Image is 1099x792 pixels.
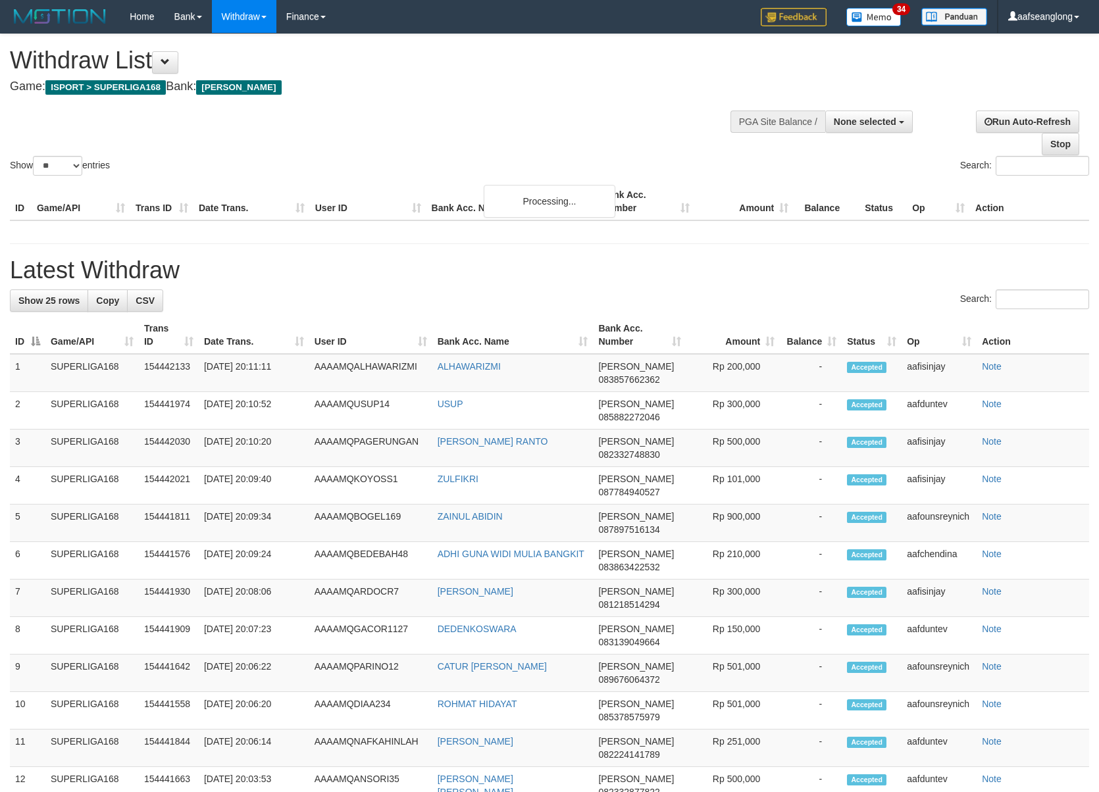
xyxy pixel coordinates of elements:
[598,661,674,672] span: [PERSON_NAME]
[432,316,594,354] th: Bank Acc. Name: activate to sort column ascending
[199,730,309,767] td: [DATE] 20:06:14
[598,699,674,709] span: [PERSON_NAME]
[976,111,1079,133] a: Run Auto-Refresh
[10,183,32,220] th: ID
[847,474,886,485] span: Accepted
[902,505,977,542] td: aafounsreynich
[847,587,886,598] span: Accepted
[834,116,896,127] span: None selected
[598,449,659,460] span: Copy 082332748830 to clipboard
[902,617,977,655] td: aafduntev
[847,774,886,785] span: Accepted
[598,736,674,747] span: [PERSON_NAME]
[127,289,163,312] a: CSV
[139,580,199,617] td: 154441930
[847,624,886,635] span: Accepted
[902,354,977,392] td: aafisinjay
[139,392,199,430] td: 154441974
[199,692,309,730] td: [DATE] 20:06:20
[10,316,45,354] th: ID: activate to sort column descending
[33,156,82,176] select: Showentries
[780,430,842,467] td: -
[780,617,842,655] td: -
[438,511,503,522] a: ZAINUL ABIDIN
[199,430,309,467] td: [DATE] 20:10:20
[982,736,1002,747] a: Note
[780,730,842,767] td: -
[982,511,1002,522] a: Note
[596,183,695,220] th: Bank Acc. Number
[199,542,309,580] td: [DATE] 20:09:24
[199,580,309,617] td: [DATE] 20:08:06
[139,505,199,542] td: 154441811
[982,474,1002,484] a: Note
[598,487,659,497] span: Copy 087784940527 to clipboard
[598,399,674,409] span: [PERSON_NAME]
[309,730,432,767] td: AAAAMQNAFKAHINLAH
[902,692,977,730] td: aafounsreynich
[199,354,309,392] td: [DATE] 20:11:11
[902,655,977,692] td: aafounsreynich
[960,156,1089,176] label: Search:
[309,467,432,505] td: AAAAMQKOYOSS1
[902,467,977,505] td: aafisinjay
[45,80,166,95] span: ISPORT > SUPERLIGA168
[438,436,548,447] a: [PERSON_NAME] RANTO
[780,542,842,580] td: -
[45,580,139,617] td: SUPERLIGA168
[907,183,970,220] th: Op
[794,183,859,220] th: Balance
[139,430,199,467] td: 154442030
[10,542,45,580] td: 6
[982,586,1002,597] a: Note
[686,542,780,580] td: Rp 210,000
[982,361,1002,372] a: Note
[309,542,432,580] td: AAAAMQBEDEBAH48
[977,316,1089,354] th: Action
[902,430,977,467] td: aafisinjay
[45,542,139,580] td: SUPERLIGA168
[309,505,432,542] td: AAAAMQBOGEL169
[309,580,432,617] td: AAAAMQARDOCR7
[847,362,886,373] span: Accepted
[970,183,1089,220] th: Action
[484,185,615,218] div: Processing...
[199,316,309,354] th: Date Trans.: activate to sort column ascending
[45,505,139,542] td: SUPERLIGA168
[310,183,426,220] th: User ID
[780,467,842,505] td: -
[686,430,780,467] td: Rp 500,000
[438,399,463,409] a: USUP
[982,624,1002,634] a: Note
[10,7,110,26] img: MOTION_logo.png
[598,511,674,522] span: [PERSON_NAME]
[780,316,842,354] th: Balance: activate to sort column ascending
[780,392,842,430] td: -
[598,524,659,535] span: Copy 087897516134 to clipboard
[598,474,674,484] span: [PERSON_NAME]
[598,674,659,685] span: Copy 089676064372 to clipboard
[598,361,674,372] span: [PERSON_NAME]
[902,392,977,430] td: aafduntev
[438,361,501,372] a: ALHAWARIZMI
[686,655,780,692] td: Rp 501,000
[982,399,1002,409] a: Note
[10,257,1089,284] h1: Latest Withdraw
[32,183,130,220] th: Game/API
[45,655,139,692] td: SUPERLIGA168
[199,617,309,655] td: [DATE] 20:07:23
[847,549,886,560] span: Accepted
[139,655,199,692] td: 154441642
[10,47,719,74] h1: Withdraw List
[10,730,45,767] td: 11
[996,156,1089,176] input: Search:
[139,467,199,505] td: 154442021
[10,354,45,392] td: 1
[438,474,478,484] a: ZULFIKRI
[45,617,139,655] td: SUPERLIGA168
[593,316,686,354] th: Bank Acc. Number: activate to sort column ascending
[686,617,780,655] td: Rp 150,000
[438,661,547,672] a: CATUR [PERSON_NAME]
[10,289,88,312] a: Show 25 rows
[196,80,281,95] span: [PERSON_NAME]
